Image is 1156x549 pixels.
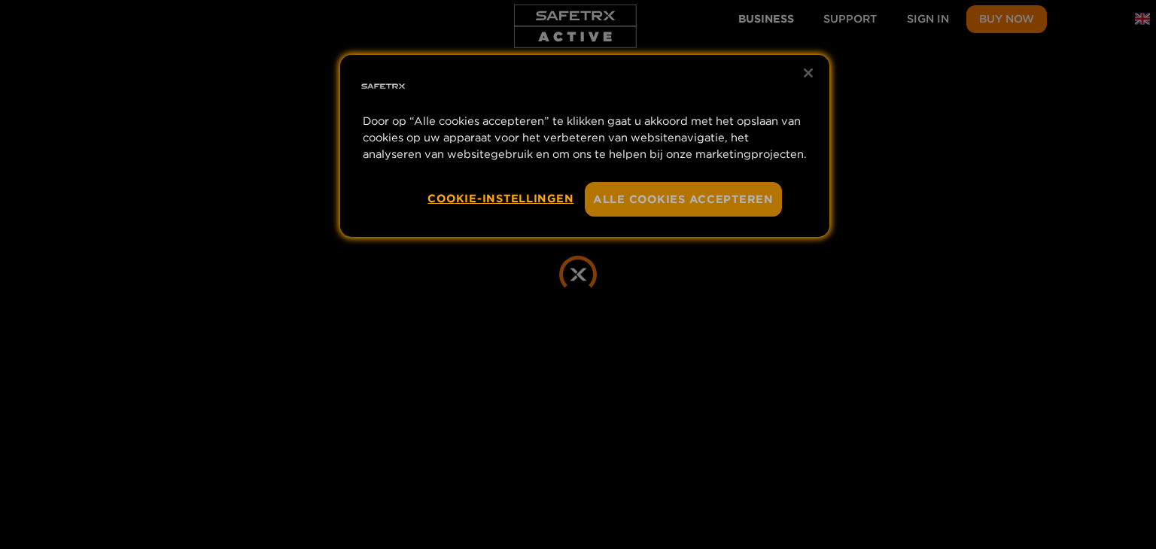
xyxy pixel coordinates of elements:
button: Sluiten [792,56,825,89]
button: Cookie-instellingen [427,182,573,215]
img: Bedrijfslogo [359,62,407,111]
button: Alle cookies accepteren [585,182,782,217]
div: Privacy [340,55,829,237]
p: Door op “Alle cookies accepteren” te klikken gaat u akkoord met het opslaan van cookies op uw app... [363,114,807,163]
